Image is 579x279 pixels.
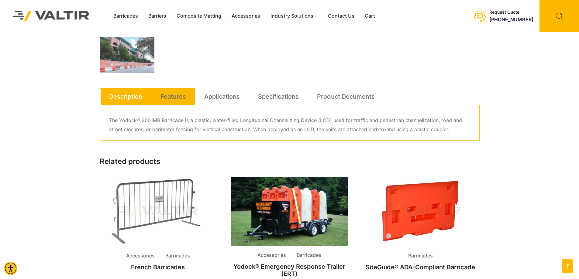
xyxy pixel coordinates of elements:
[226,12,265,21] a: Accessories
[362,177,479,274] a: BarricadesSiteGuide® ADA-Compliant Barricade
[317,88,375,105] a: Product Documents
[161,251,195,260] span: Barricades
[5,3,98,29] img: Valtir Rentals
[489,16,533,22] a: call (888) 496-3625
[258,88,299,105] a: Specifications
[323,12,360,21] a: Contact Us
[562,259,573,273] a: Open this option
[489,10,533,15] div: Request Quote
[171,12,226,21] a: Composite Matting
[122,251,159,260] span: Accessories
[204,88,240,105] a: Applications
[4,262,17,275] div: Accessibility Menu
[292,251,326,260] span: Barricades
[108,12,143,21] a: Barricades
[109,88,142,105] a: Description
[100,157,480,166] h2: Related products
[109,116,470,134] p: The Yodock® 2001MB Barricade is a plastic, water-filled Longitudinal Channelizing Device (LCD) us...
[100,177,216,274] a: Accessories BarricadesFrench Barricades
[100,37,154,73] img: A view of Minute Maid Park with a barrier displaying "Houston Astros" and a Texas flag, surrounde...
[362,177,479,247] img: Barricades
[231,177,347,246] img: Accessories
[253,251,291,260] span: Accessories
[362,260,479,274] h2: SiteGuide® ADA-Compliant Barricade
[265,12,323,21] a: Industry Solutions
[160,88,186,105] a: Features
[100,260,216,274] h2: French Barricades
[360,12,380,21] a: Cart
[143,12,171,21] a: Barriers
[404,251,437,260] span: Barricades
[100,177,216,247] img: Accessories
